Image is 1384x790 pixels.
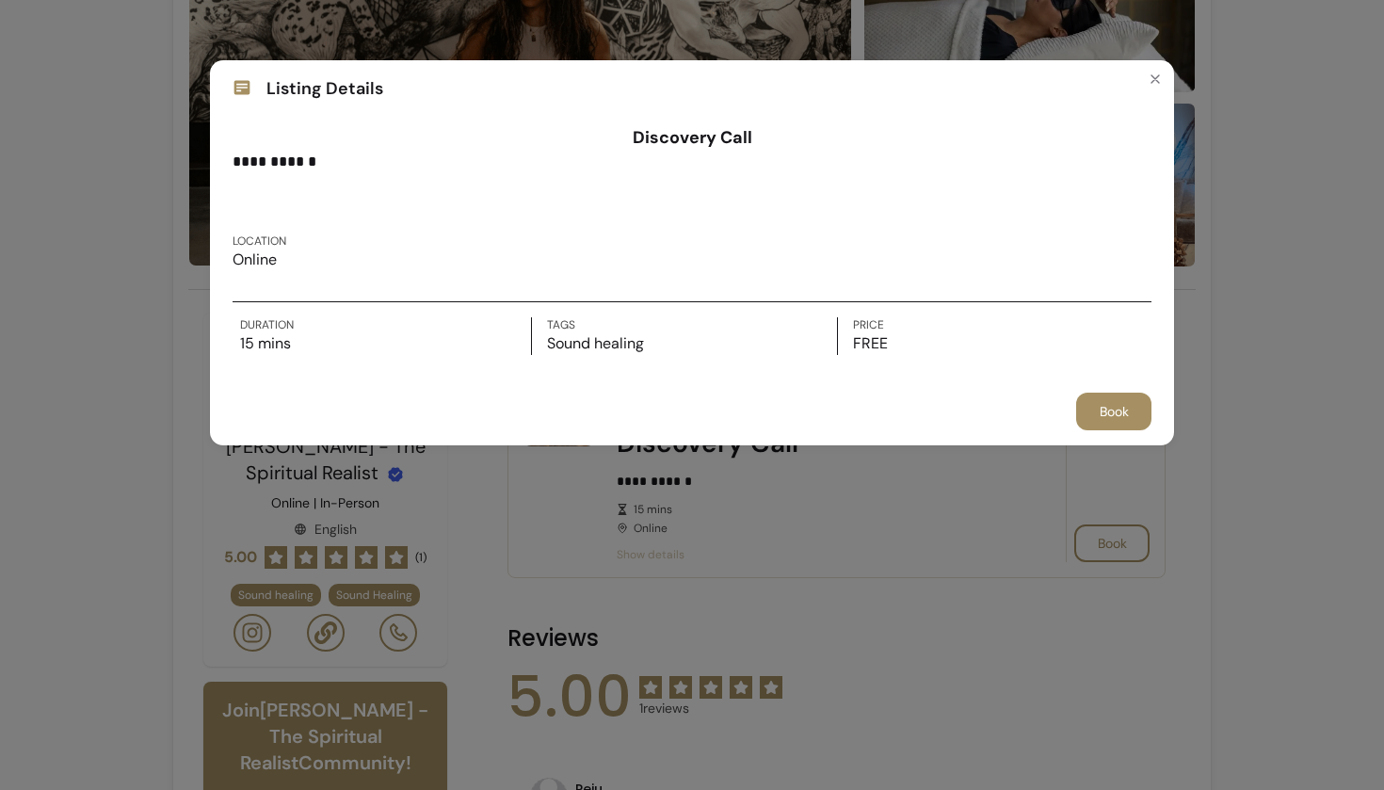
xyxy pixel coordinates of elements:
[240,317,531,332] label: Duration
[1076,393,1151,430] button: Book
[1140,64,1170,94] button: Close
[853,332,1144,355] p: FREE
[233,234,286,249] label: Location
[266,75,383,102] span: Listing Details
[547,317,838,332] label: Tags
[233,249,286,271] p: Online
[240,332,531,355] p: 15 mins
[233,124,1151,151] h1: Discovery Call
[853,317,1144,332] label: Price
[547,332,838,355] p: Sound healing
